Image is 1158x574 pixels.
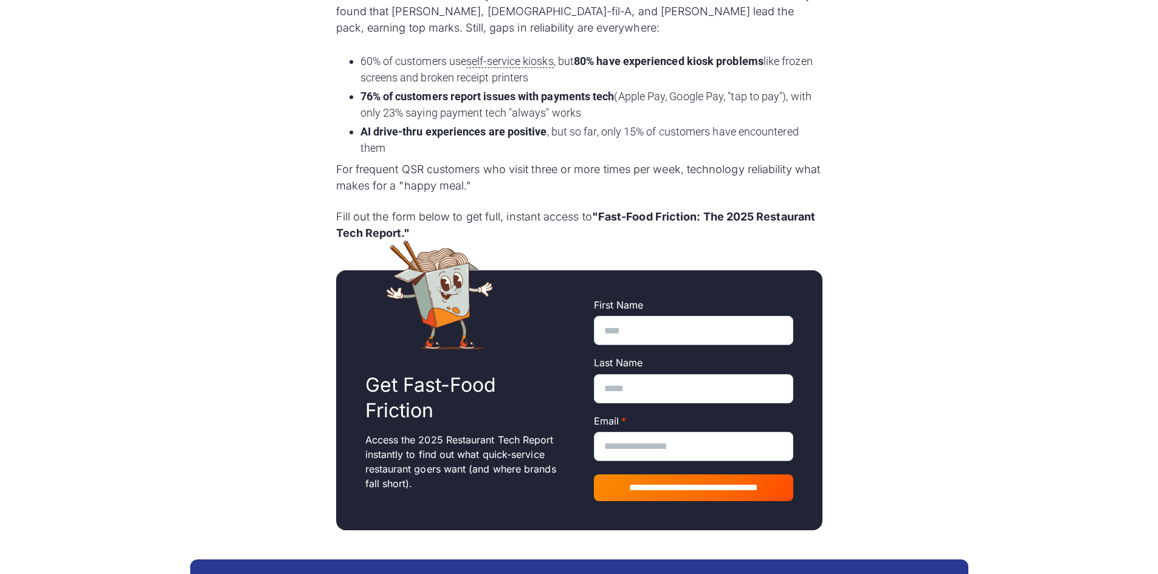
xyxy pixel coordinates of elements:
strong: 80% have experienced kiosk problems [574,55,763,67]
span: self-service kiosks [466,55,554,68]
strong: 76% of customers report issues with payments tech [360,90,615,103]
p: For frequent QSR customers who visit three or more times per week, technology reliability what ma... [336,161,822,194]
span: Last Name [594,357,643,369]
li: , but so far, only 15% of customers have encountered them [360,123,822,156]
h2: Get Fast-Food Friction [365,372,565,423]
p: Access the 2025 Restaurant Tech Report instantly to find out what quick-service restaurant goers ... [365,432,565,491]
p: Fill out the form below to get full, instant access to [336,208,822,241]
span: First Name [594,299,644,311]
li: (Apple Pay, Google Pay, "tap to pay"), with only 23% saying payment tech "always" works [360,88,822,121]
span: Email [594,415,619,427]
li: 60% of customers use , but like frozen screens and broken receipt printers [360,53,822,86]
strong: AI drive-thru experiences are positive [360,125,547,138]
